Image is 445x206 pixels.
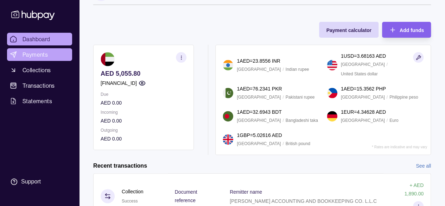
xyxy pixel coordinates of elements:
[230,198,377,204] p: [PERSON_NAME] ACCOUNTING AND BOOKKEEPING CO. L.L.C
[282,93,284,101] p: /
[286,117,318,124] p: Bangladeshi taka
[223,134,233,145] img: gb
[7,33,72,45] a: Dashboard
[237,65,281,73] p: [GEOGRAPHIC_DATA]
[101,99,186,107] p: AED 0.00
[387,93,388,101] p: /
[7,64,72,76] a: Collections
[23,81,55,90] span: Transactions
[341,85,386,93] p: 1 AED = 15.3562 PHP
[389,93,418,101] p: Philippine peso
[237,85,282,93] p: 1 AED = 76.2341 PKR
[101,126,186,134] p: Outgoing
[237,117,281,124] p: [GEOGRAPHIC_DATA]
[237,108,281,116] p: 1 AED = 32.6943 BDT
[122,188,143,195] p: Collection
[21,178,41,186] div: Support
[237,57,280,65] p: 1 AED = 23.8556 INR
[93,162,147,170] h2: Recent transactions
[223,60,233,70] img: in
[7,79,72,92] a: Transactions
[341,52,386,60] p: 1 USD = 3.68163 AED
[327,111,337,121] img: de
[341,61,385,68] p: [GEOGRAPHIC_DATA]
[101,70,186,77] p: AED 5,055.80
[319,22,378,38] button: Payment calculator
[341,108,386,116] p: 1 EUR = 4.34628 AED
[23,35,50,43] span: Dashboard
[286,140,310,148] p: British pound
[23,50,48,59] span: Payments
[237,140,281,148] p: [GEOGRAPHIC_DATA]
[7,48,72,61] a: Payments
[372,145,427,149] p: * Rates are indicative and may vary
[282,65,284,73] p: /
[282,140,284,148] p: /
[382,22,431,38] button: Add funds
[101,117,186,125] p: AED 0.00
[230,189,262,195] p: Remitter name
[326,27,371,33] span: Payment calculator
[327,60,337,70] img: us
[101,108,186,116] p: Incoming
[101,79,137,87] p: [FINANCIAL_ID]
[7,95,72,107] a: Statements
[101,135,186,143] p: AED 0.00
[387,117,388,124] p: /
[237,131,282,139] p: 1 GBP = 5.02616 AED
[286,65,309,73] p: Indian rupee
[237,93,281,101] p: [GEOGRAPHIC_DATA]
[23,66,51,74] span: Collections
[341,117,385,124] p: [GEOGRAPHIC_DATA]
[416,162,431,170] a: See all
[23,97,52,105] span: Statements
[400,27,424,33] span: Add funds
[286,93,315,101] p: Pakistani rupee
[101,90,186,98] p: Due
[101,52,115,66] img: ae
[341,70,378,78] p: United States dollar
[405,182,424,196] p: + AED 1,890.00
[122,199,138,204] span: Success
[282,117,284,124] p: /
[389,117,398,124] p: Euro
[175,189,197,203] p: Document reference
[223,111,233,121] img: bd
[223,88,233,98] img: pk
[341,93,385,101] p: [GEOGRAPHIC_DATA]
[387,61,388,68] p: /
[7,174,72,189] a: Support
[327,88,337,98] img: ph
